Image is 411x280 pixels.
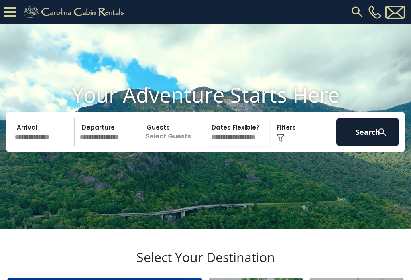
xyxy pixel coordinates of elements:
[142,118,204,146] p: Select Guests
[6,250,405,278] h3: Select Your Destination
[366,5,383,19] a: [PHONE_NUMBER]
[20,4,131,20] img: Khaki-logo.png
[377,127,387,137] img: search-regular-white.png
[277,134,285,142] img: filter--v1.png
[336,118,399,146] button: Search
[350,5,364,19] img: search-regular.svg
[6,82,405,107] h1: Your Adventure Starts Here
